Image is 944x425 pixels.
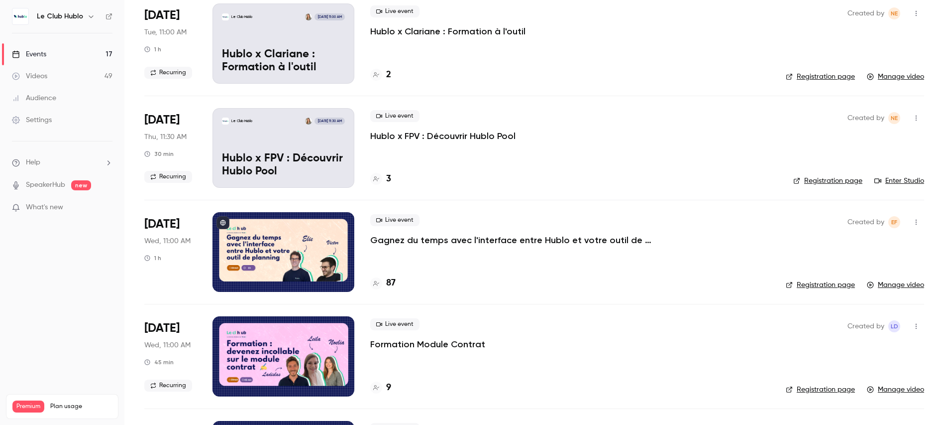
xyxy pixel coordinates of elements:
[305,13,312,20] img: Noelia Enriquez
[144,320,180,336] span: [DATE]
[315,118,344,125] span: [DATE] 11:30 AM
[144,108,197,188] div: Sep 18 Thu, 11:30 AM (Europe/Paris)
[144,340,191,350] span: Wed, 11:00 AM
[793,176,862,186] a: Registration page
[12,8,28,24] img: Le Club Hublo
[370,381,391,395] a: 9
[26,202,63,213] span: What's new
[786,385,855,395] a: Registration page
[144,380,192,392] span: Recurring
[12,49,46,59] div: Events
[888,7,900,19] span: Noelia Enriquez
[370,277,396,290] a: 87
[144,7,180,23] span: [DATE]
[847,216,884,228] span: Created by
[370,318,420,330] span: Live event
[370,68,391,82] a: 2
[231,14,252,19] p: Le Club Hublo
[144,236,191,246] span: Wed, 11:00 AM
[222,13,229,20] img: Hublo x Clariane : Formation à l'outil
[867,385,924,395] a: Manage video
[888,112,900,124] span: Noelia Enriquez
[144,150,174,158] div: 30 min
[305,118,312,125] img: Noelia Enriquez
[370,214,420,226] span: Live event
[386,172,391,186] h4: 3
[12,71,47,81] div: Videos
[222,48,345,74] p: Hublo x Clariane : Formation à l'outil
[144,316,197,396] div: Sep 17 Wed, 11:00 AM (Europe/Paris)
[144,216,180,232] span: [DATE]
[144,45,161,53] div: 1 h
[12,157,112,168] li: help-dropdown-opener
[144,27,187,37] span: Tue, 11:00 AM
[144,3,197,83] div: Sep 23 Tue, 11:00 AM (Europe/Paris)
[847,320,884,332] span: Created by
[12,115,52,125] div: Settings
[144,67,192,79] span: Recurring
[222,152,345,178] p: Hublo x FPV : Découvrir Hublo Pool
[12,401,44,413] span: Premium
[26,157,40,168] span: Help
[786,72,855,82] a: Registration page
[144,112,180,128] span: [DATE]
[786,280,855,290] a: Registration page
[50,403,112,411] span: Plan usage
[12,93,56,103] div: Audience
[212,3,354,83] a: Hublo x Clariane : Formation à l'outilLe Club HubloNoelia Enriquez[DATE] 11:00 AMHublo x Clariane...
[874,176,924,186] a: Enter Studio
[231,119,252,124] p: Le Club Hublo
[888,320,900,332] span: Leila Domec
[370,234,669,246] a: Gagnez du temps avec l'interface entre Hublo et votre outil de planning
[101,203,112,212] iframe: Noticeable Trigger
[222,118,229,125] img: Hublo x FPV : Découvrir Hublo Pool
[891,216,897,228] span: EF
[386,68,391,82] h4: 2
[37,11,83,21] h6: Le Club Hublo
[370,25,525,37] a: Hublo x Clariane : Formation à l'outil
[370,172,391,186] a: 3
[315,13,344,20] span: [DATE] 11:00 AM
[847,112,884,124] span: Created by
[891,320,898,332] span: LD
[891,7,898,19] span: NE
[144,171,192,183] span: Recurring
[144,132,187,142] span: Thu, 11:30 AM
[212,108,354,188] a: Hublo x FPV : Découvrir Hublo PoolLe Club HubloNoelia Enriquez[DATE] 11:30 AMHublo x FPV : Découv...
[370,130,516,142] a: Hublo x FPV : Découvrir Hublo Pool
[370,5,420,17] span: Live event
[888,216,900,228] span: Elie Fol
[370,110,420,122] span: Live event
[26,180,65,190] a: SpeakerHub
[144,358,174,366] div: 45 min
[370,338,485,350] a: Formation Module Contrat
[891,112,898,124] span: NE
[867,280,924,290] a: Manage video
[144,212,197,292] div: Sep 17 Wed, 11:00 AM (Europe/Paris)
[144,254,161,262] div: 1 h
[71,180,91,190] span: new
[867,72,924,82] a: Manage video
[847,7,884,19] span: Created by
[386,381,391,395] h4: 9
[386,277,396,290] h4: 87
